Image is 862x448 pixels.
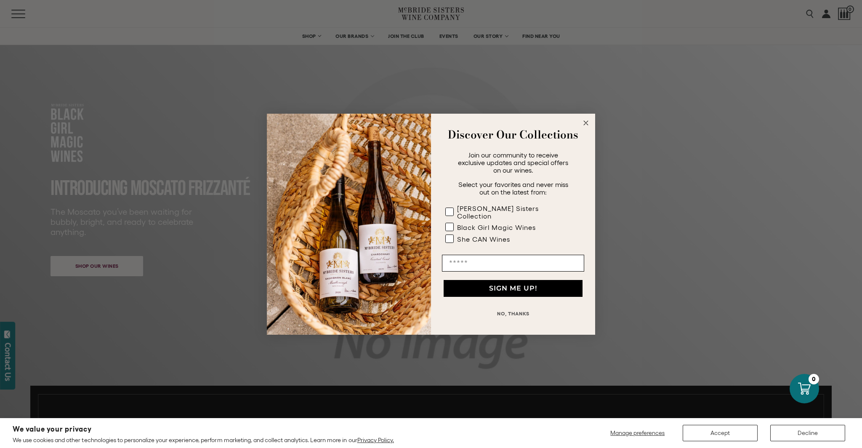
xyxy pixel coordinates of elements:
span: Manage preferences [610,429,665,436]
button: SIGN ME UP! [444,280,583,297]
strong: Discover Our Collections [448,126,578,143]
button: Decline [770,425,845,441]
button: NO, THANKS [442,305,584,322]
input: Email [442,255,584,272]
span: Join our community to receive exclusive updates and special offers on our wines. [458,151,568,174]
span: Select your favorites and never miss out on the latest from: [458,181,568,196]
img: 42653730-7e35-4af7-a99d-12bf478283cf.jpeg [267,114,431,335]
button: Accept [683,425,758,441]
div: Black Girl Magic Wines [457,224,536,231]
div: She CAN Wines [457,235,510,243]
div: [PERSON_NAME] Sisters Collection [457,205,567,220]
button: Manage preferences [605,425,670,441]
p: We use cookies and other technologies to personalize your experience, perform marketing, and coll... [13,436,394,444]
div: 0 [809,374,819,384]
button: Close dialog [581,118,591,128]
h2: We value your privacy [13,426,394,433]
a: Privacy Policy. [357,437,394,443]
